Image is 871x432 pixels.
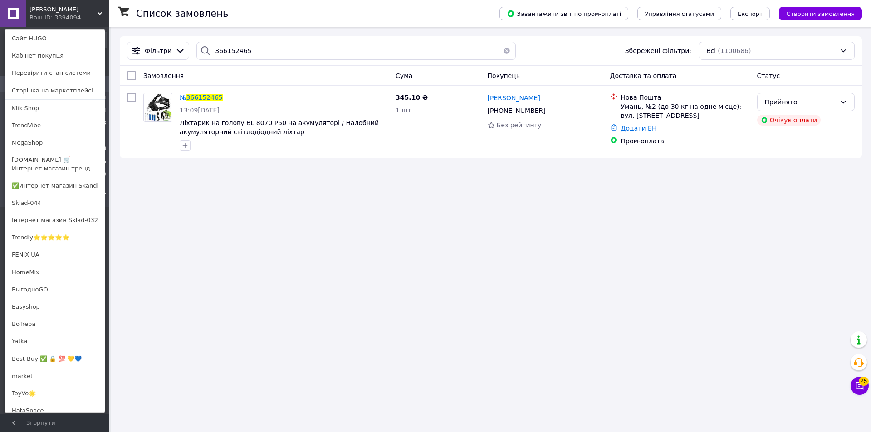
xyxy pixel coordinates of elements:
[5,368,105,385] a: market
[621,136,750,146] div: Пром-оплата
[5,246,105,263] a: FENIX-UA
[5,30,105,47] a: Сайт HUGO
[498,42,516,60] button: Очистить
[186,94,223,101] span: 366152465
[5,298,105,316] a: Easyshop
[486,104,548,117] div: [PHONE_NUMBER]
[396,72,412,79] span: Cума
[29,5,98,14] span: HUGO
[5,333,105,350] a: Yatka
[5,177,105,194] a: ✅Интернет-магазин Skandi
[5,64,105,82] a: Перевірити стан системи
[488,72,520,79] span: Покупець
[180,94,186,101] span: №
[757,115,821,126] div: Очікує оплати
[786,10,855,17] span: Створити замовлення
[497,121,542,129] span: Без рейтингу
[5,229,105,246] a: Trendly⭐⭐⭐⭐⭐
[5,134,105,151] a: MegaShop
[136,8,228,19] h1: Список замовлень
[770,10,862,17] a: Створити замовлення
[5,385,105,402] a: ToyVo🌟
[757,72,780,79] span: Статус
[859,377,869,386] span: 25
[5,212,105,229] a: Інтернет магазин Sklad-032
[637,7,721,20] button: Управління статусами
[196,42,516,60] input: Пошук за номером замовлення, ПІБ покупця, номером телефону, Email, номером накладної
[5,47,105,64] a: Кабінет покупця
[621,102,750,120] div: Умань, №2 (до 30 кг на одне місце): вул. [STREET_ADDRESS]
[180,94,223,101] a: №366152465
[625,46,691,55] span: Збережені фільтри:
[488,93,540,102] a: [PERSON_NAME]
[851,377,869,395] button: Чат з покупцем25
[5,402,105,419] a: HataSpace
[621,93,750,102] div: Нова Пошта
[718,47,751,54] span: (1100686)
[488,94,540,102] span: [PERSON_NAME]
[645,10,714,17] span: Управління статусами
[143,93,172,122] a: Фото товару
[396,94,428,101] span: 345.10 ₴
[5,100,105,117] a: Klik Shop
[779,7,862,20] button: Створити замовлення
[730,7,770,20] button: Експорт
[5,151,105,177] a: [DOMAIN_NAME] 🛒 Интернет-магазин тренд...
[765,97,836,107] div: Прийнято
[706,46,716,55] span: Всі
[5,350,105,368] a: Best-Buy ✅ 🔒 💯 💛💙
[143,72,184,79] span: Замовлення
[507,10,621,18] span: Завантажити звіт по пром-оплаті
[738,10,763,17] span: Експорт
[29,14,68,22] div: Ваш ID: 3394094
[610,72,677,79] span: Доставка та оплата
[499,7,628,20] button: Завантажити звіт по пром-оплаті
[5,82,105,99] a: Сторінка на маркетплейсі
[180,107,220,114] span: 13:09[DATE]
[5,316,105,333] a: BoTreba
[5,194,105,212] a: Sklad-044
[621,125,657,132] a: Додати ЕН
[396,107,413,114] span: 1 шт.
[144,93,172,121] img: Фото товару
[5,117,105,134] a: TrendVibe
[180,119,379,136] a: Ліхтарик на голову BL 8070 P50 на акумуляторі / Налобний акумуляторний світлодіодний ліхтар
[5,264,105,281] a: HomeMix
[5,281,105,298] a: ВыгодноGO
[145,46,171,55] span: Фільтри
